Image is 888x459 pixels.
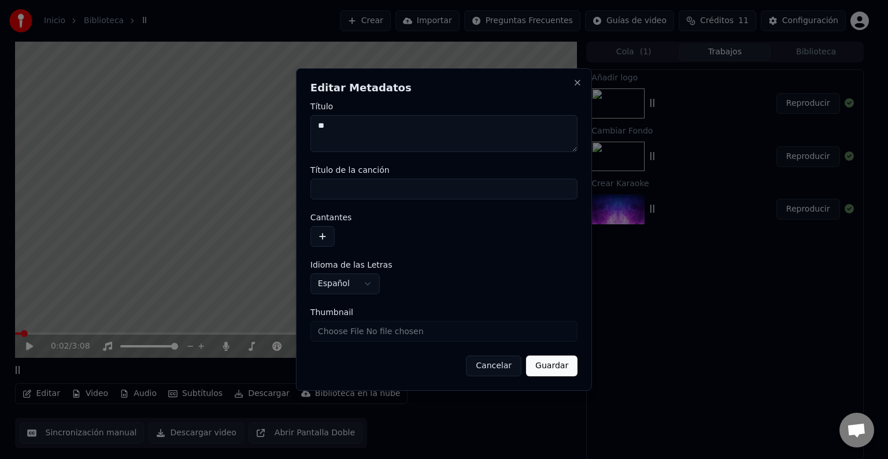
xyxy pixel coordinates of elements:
button: Cancelar [466,356,521,376]
label: Título [310,102,578,110]
label: Cantantes [310,213,578,221]
span: Thumbnail [310,308,353,316]
label: Título de la canción [310,166,578,174]
h2: Editar Metadatos [310,83,578,93]
button: Guardar [526,356,578,376]
span: Idioma de las Letras [310,261,393,269]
